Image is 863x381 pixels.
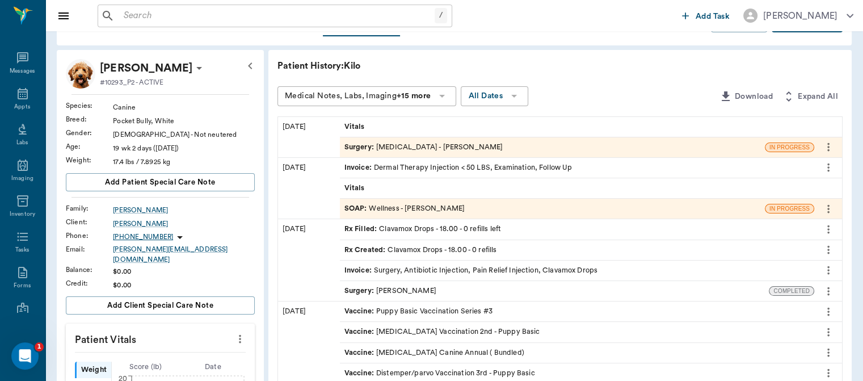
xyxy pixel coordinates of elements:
button: Add patient Special Care Note [66,173,255,191]
button: more [819,282,837,301]
div: Age : [66,141,113,152]
span: SOAP : [344,203,369,214]
span: Vaccine : [344,368,376,379]
span: 1 [35,342,44,351]
div: [PERSON_NAME] [763,9,837,23]
div: Email : [66,244,113,254]
span: Add patient Special Care Note [105,176,215,189]
span: Vaccine : [344,326,376,337]
button: Download [714,86,777,107]
span: Rx Filled : [344,224,380,235]
div: 17.4 lbs / 7.8925 kg [113,157,255,167]
button: more [819,137,837,157]
p: Patient Vitals [66,324,255,352]
span: IN PROGRESS [765,143,814,152]
div: Gender : [66,128,113,138]
div: Surgery, Antibiotic Injection, Pain Relief Injection, Clavamox Drops [344,265,597,276]
button: more [819,199,837,219]
div: [MEDICAL_DATA] - [PERSON_NAME] [344,142,503,153]
span: IN PROGRESS [765,204,814,213]
div: Weight [75,362,111,378]
span: Expand All [798,90,838,104]
span: Rx Created : [344,245,388,256]
p: [PHONE_NUMBER] [113,232,173,242]
iframe: Intercom live chat [11,342,39,370]
div: Score ( lb ) [112,362,179,372]
div: [DATE] [278,117,340,157]
div: Wellness - [PERSON_NAME] [344,203,465,214]
div: [DATE] [278,158,340,219]
div: Inventory [10,210,35,219]
button: more [819,343,837,362]
div: Forms [14,282,31,290]
div: Pocket Bully, White [113,116,255,126]
div: Messages [10,67,36,76]
button: Expand All [777,86,843,107]
button: All Dates [461,86,528,106]
div: Clavamox Drops - 18.00 - 0 refills left [344,224,501,235]
p: Patient History: Kilo [277,59,618,73]
a: [PERSON_NAME] [113,219,255,229]
div: Phone : [66,231,113,241]
button: more [819,240,837,259]
span: Add client Special Care Note [107,299,213,312]
input: Search [119,8,435,24]
button: more [231,329,249,349]
button: more [819,158,837,177]
span: Vitals [344,183,367,194]
button: Close drawer [52,5,75,27]
div: 19 wk 2 days ([DATE]) [113,143,255,153]
a: [PERSON_NAME] [113,205,255,215]
button: Add client Special Care Note [66,296,255,315]
a: [PERSON_NAME][EMAIL_ADDRESS][DOMAIN_NAME] [113,244,255,265]
div: Date [179,362,247,372]
div: [PERSON_NAME] [344,286,436,296]
span: Invoice : [344,162,374,173]
span: Vaccine : [344,347,376,358]
div: Kilo Woodle [100,59,192,77]
div: Appts [14,103,30,111]
button: [PERSON_NAME] [734,5,862,26]
div: Species : [66,101,113,111]
button: more [819,261,837,280]
div: Canine [113,102,255,112]
div: Clavamox Drops - 18.00 - 0 refills [344,245,497,256]
div: [DATE] [278,219,340,301]
button: Add Task [677,5,734,26]
div: Dermal Therapy Injection < 50 LBS, Examination, Follow Up [344,162,572,173]
b: +15 more [397,92,431,100]
div: Family : [66,203,113,213]
p: #10293_P2 - ACTIVE [100,77,163,87]
span: Vitals [344,122,367,132]
p: [PERSON_NAME] [100,59,192,77]
button: more [819,220,837,239]
div: [MEDICAL_DATA] Canine Annual ( Bundled) [344,347,524,358]
div: Credit : [66,278,113,288]
div: Medical Notes, Labs, Imaging [285,89,431,103]
button: more [819,323,837,342]
div: Weight : [66,155,113,165]
span: Vaccine : [344,306,376,317]
div: / [435,8,447,23]
div: Imaging [11,174,33,183]
span: Surgery : [344,142,376,153]
span: Surgery : [344,286,376,296]
span: COMPLETED [769,287,814,295]
div: Labs [16,139,28,147]
div: $0.00 [113,280,255,290]
div: [MEDICAL_DATA] Vaccination 2nd - Puppy Basic [344,326,540,337]
div: Client : [66,217,113,227]
span: Invoice : [344,265,374,276]
div: [DEMOGRAPHIC_DATA] - Not neutered [113,129,255,140]
div: Distemper/parvo Vaccination 3rd - Puppy Basic [344,368,535,379]
button: more [819,302,837,321]
div: Balance : [66,265,113,275]
div: Tasks [15,246,30,254]
img: Profile Image [66,59,95,89]
div: $0.00 [113,266,255,277]
div: Puppy Basic Vaccination Series #3 [344,306,492,317]
div: Breed : [66,114,113,124]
